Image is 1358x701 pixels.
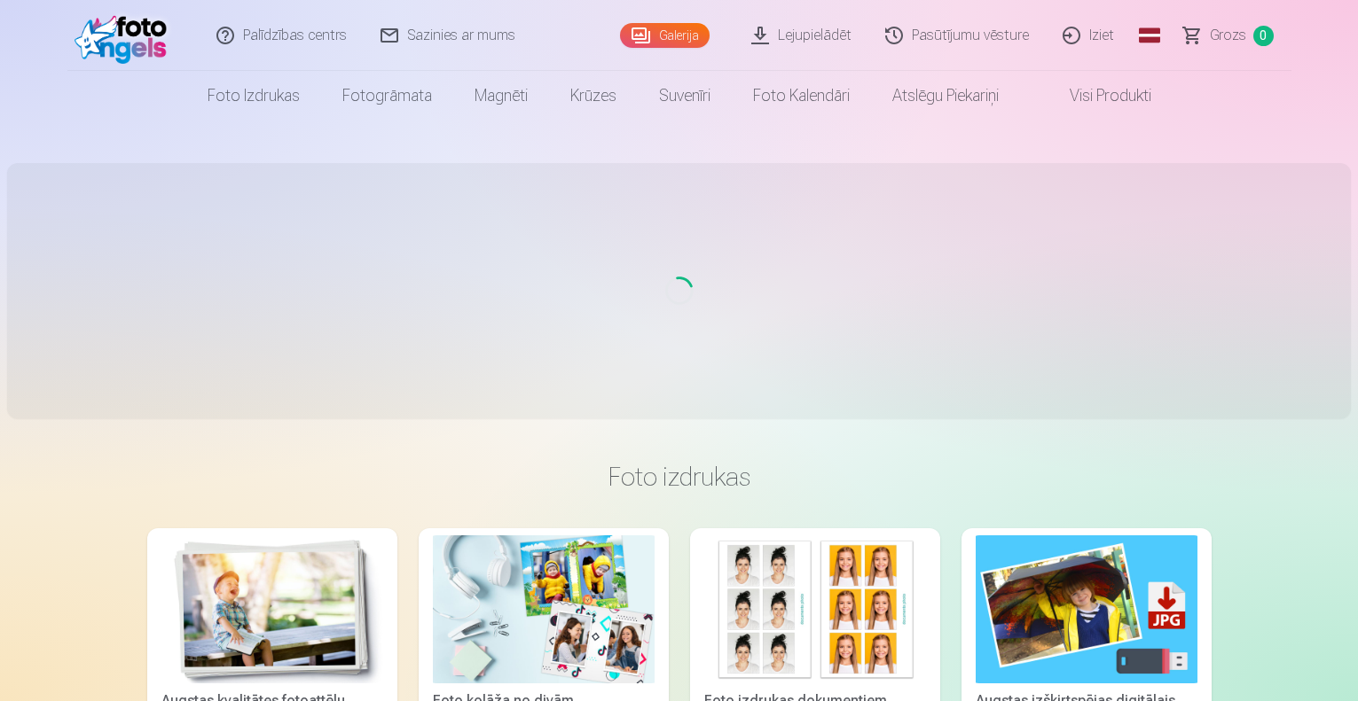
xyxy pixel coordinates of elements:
[704,535,926,683] img: Foto izdrukas dokumentiem
[549,71,638,121] a: Krūzes
[1020,71,1173,121] a: Visi produkti
[161,461,1197,493] h3: Foto izdrukas
[161,535,383,683] img: Augstas kvalitātes fotoattēlu izdrukas
[453,71,549,121] a: Magnēti
[638,71,732,121] a: Suvenīri
[976,535,1197,683] img: Augstas izšķirtspējas digitālais fotoattēls JPG formātā
[1210,25,1246,46] span: Grozs
[321,71,453,121] a: Fotogrāmata
[1253,26,1274,46] span: 0
[732,71,871,121] a: Foto kalendāri
[433,535,655,683] img: Foto kolāža no divām fotogrāfijām
[75,7,177,64] img: /fa1
[871,71,1020,121] a: Atslēgu piekariņi
[186,71,321,121] a: Foto izdrukas
[620,23,710,48] a: Galerija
